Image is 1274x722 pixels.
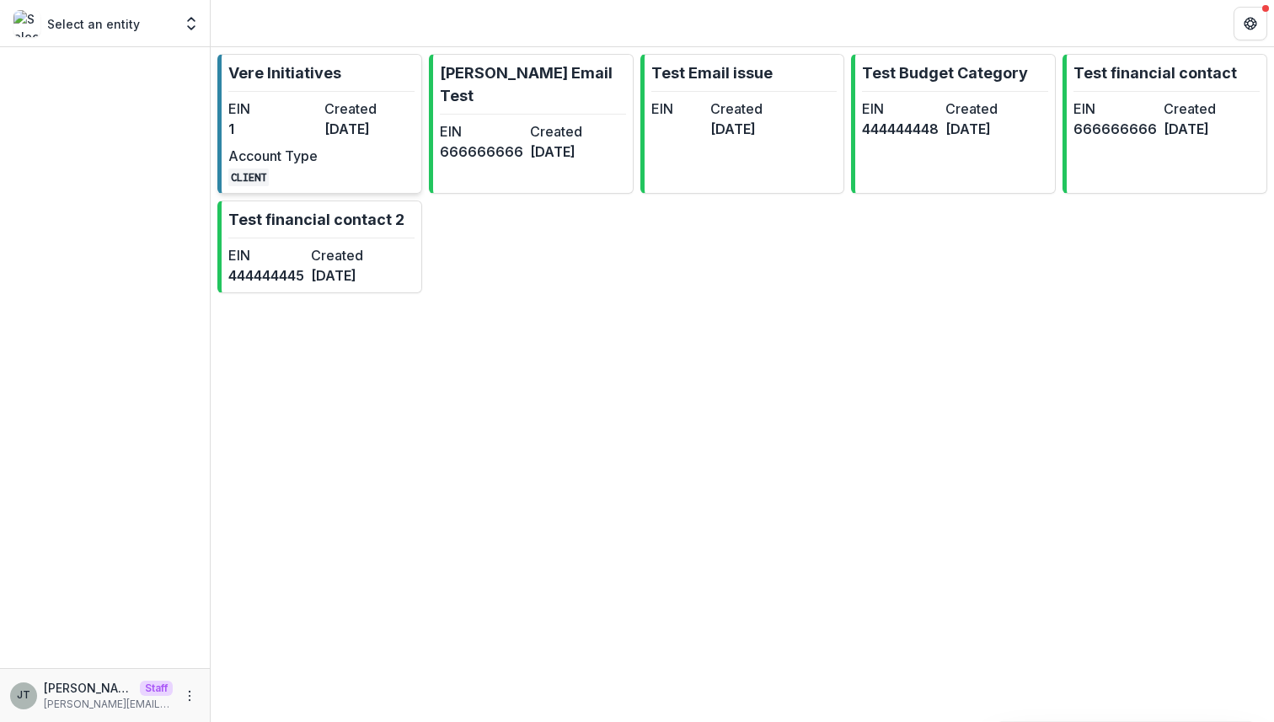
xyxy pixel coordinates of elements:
[217,54,422,194] a: Vere InitiativesEIN1Created[DATE]Account TypeCLIENT
[17,690,30,701] div: Joyce N Temelio
[1234,7,1267,40] button: Get Help
[13,10,40,37] img: Select an entity
[710,119,763,139] dd: [DATE]
[429,54,634,194] a: [PERSON_NAME] Email TestEIN666666666Created[DATE]
[710,99,763,119] dt: Created
[324,119,414,139] dd: [DATE]
[651,99,704,119] dt: EIN
[140,681,173,696] p: Staff
[1073,99,1157,119] dt: EIN
[862,119,939,139] dd: 444444448
[228,146,318,166] dt: Account Type
[1164,99,1247,119] dt: Created
[228,208,404,231] p: Test financial contact 2
[440,142,523,162] dd: 666666666
[530,121,613,142] dt: Created
[640,54,845,194] a: Test Email issueEINCreated[DATE]
[862,99,939,119] dt: EIN
[1073,119,1157,139] dd: 666666666
[311,245,387,265] dt: Created
[179,686,200,706] button: More
[228,245,304,265] dt: EIN
[228,265,304,286] dd: 444444445
[324,99,414,119] dt: Created
[228,119,318,139] dd: 1
[440,121,523,142] dt: EIN
[945,99,1022,119] dt: Created
[44,697,173,712] p: [PERSON_NAME][EMAIL_ADDRESS][DOMAIN_NAME]
[47,15,140,33] p: Select an entity
[217,201,422,293] a: Test financial contact 2EIN444444445Created[DATE]
[44,679,133,697] p: [PERSON_NAME]
[1164,119,1247,139] dd: [DATE]
[1073,62,1237,84] p: Test financial contact
[228,62,341,84] p: Vere Initiatives
[945,119,1022,139] dd: [DATE]
[311,265,387,286] dd: [DATE]
[228,168,269,186] code: CLIENT
[862,62,1028,84] p: Test Budget Category
[179,7,203,40] button: Open entity switcher
[651,62,773,84] p: Test Email issue
[1063,54,1267,194] a: Test financial contactEIN666666666Created[DATE]
[530,142,613,162] dd: [DATE]
[440,62,626,107] p: [PERSON_NAME] Email Test
[228,99,318,119] dt: EIN
[851,54,1056,194] a: Test Budget CategoryEIN444444448Created[DATE]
